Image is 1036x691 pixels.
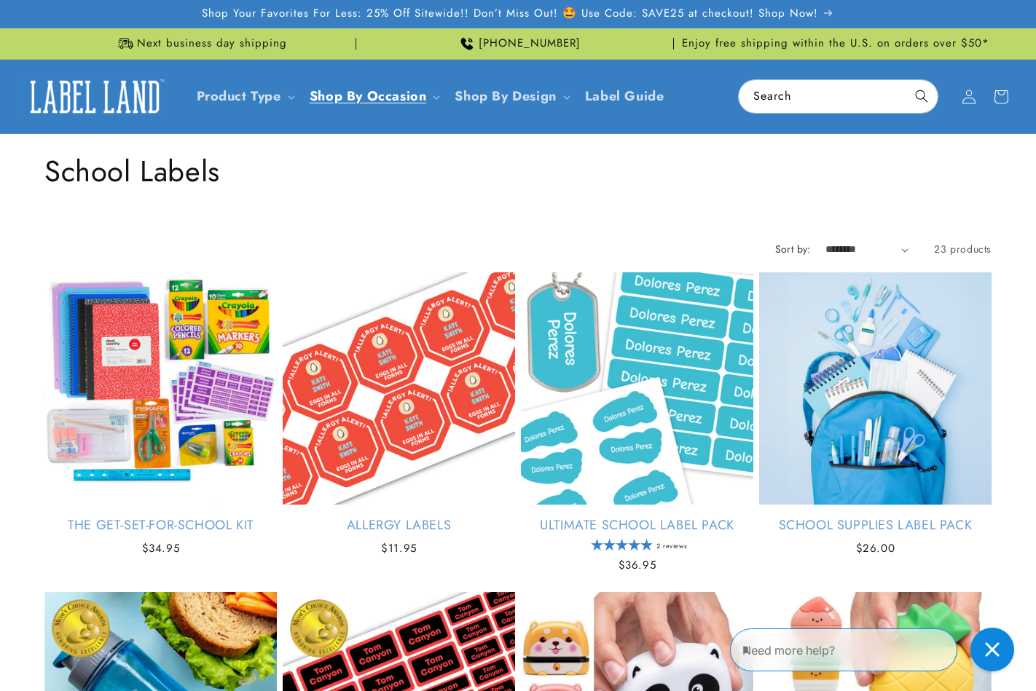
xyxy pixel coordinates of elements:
div: Announcement [680,28,992,59]
h1: School Labels [44,152,992,190]
button: Search [906,80,938,112]
label: Sort by: [775,242,811,256]
span: Label Guide [585,88,664,105]
span: 23 products [934,242,992,256]
img: Label Land [22,74,168,119]
summary: Shop By Design [446,79,576,114]
span: Next business day shipping [137,36,287,51]
summary: Product Type [188,79,301,114]
a: The Get-Set-for-School Kit [44,517,277,534]
a: Allergy Labels [283,517,515,534]
a: Ultimate School Label Pack [521,517,753,534]
a: Label Land [17,68,173,125]
div: Announcement [44,28,356,59]
span: Shop By Occasion [310,88,427,105]
a: Product Type [197,87,281,106]
div: Announcement [362,28,674,59]
iframe: Gorgias Floating Chat [730,623,1021,676]
span: Shop Your Favorites For Less: 25% Off Sitewide!! Don’t Miss Out! 🤩 Use Code: SAVE25 at checkout! ... [202,7,818,21]
summary: Shop By Occasion [301,79,447,114]
span: Enjoy free shipping within the U.S. on orders over $50* [682,36,989,51]
a: Label Guide [576,79,673,114]
a: School Supplies Label Pack [759,517,992,534]
span: [PHONE_NUMBER] [479,36,581,51]
a: Shop By Design [455,87,556,106]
